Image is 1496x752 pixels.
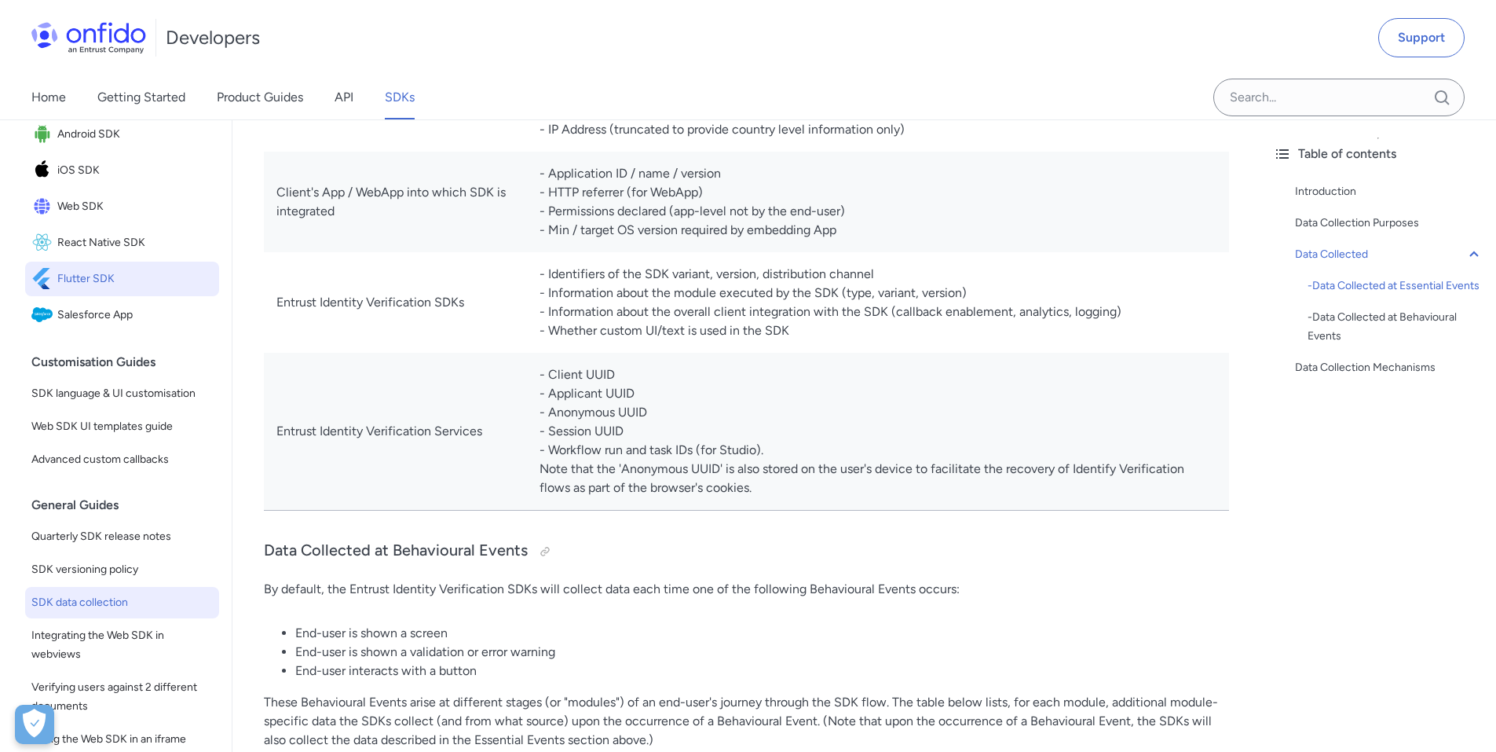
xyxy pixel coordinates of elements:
span: SDK versioning policy [31,560,213,579]
li: End-user interacts with a button [295,662,1229,680]
a: Introduction [1295,182,1483,201]
span: Web SDK [57,196,213,218]
li: End-user is shown a validation or error warning [295,643,1229,662]
td: - Client UUID - Applicant UUID - Anonymous UUID - Session UUID - Workflow run and task IDs (for S... [527,353,1229,511]
span: iOS SDK [57,160,213,182]
a: Getting Started [97,75,185,119]
p: By default, the Entrust Identity Verification SDKs will collect data each time one of the followi... [264,580,1229,599]
h3: Data Collected at Behavioural Events [264,539,1229,564]
span: SDK data collection [31,593,213,612]
h1: Developers [166,25,260,50]
span: Salesforce App [57,304,213,326]
td: - Application ID / name / version - HTTP referrer (for WebApp) - Permissions declared (app-level ... [527,152,1229,252]
img: IconReact Native SDK [31,232,57,254]
p: These Behavioural Events arise at different stages (or "modules") of an end-user's journey throug... [264,693,1229,750]
span: SDK language & UI customisation [31,384,213,403]
a: -Data Collected at Behavioural Events [1308,308,1483,346]
a: IconSalesforce AppSalesforce App [25,298,219,332]
span: Using the Web SDK in an iframe [31,730,213,749]
a: IconWeb SDKWeb SDK [25,189,219,224]
td: Client's App / WebApp into which SDK is integrated [264,152,527,252]
span: Verifying users against 2 different documents [31,678,213,716]
img: IconSalesforce App [31,304,57,326]
td: Entrust Identity Verification Services [264,353,527,511]
div: - Data Collected at Essential Events [1308,277,1483,295]
a: Home [31,75,66,119]
span: Android SDK [57,123,213,145]
a: IconiOS SDKiOS SDK [25,153,219,188]
img: IconiOS SDK [31,160,57,182]
a: SDK versioning policy [25,554,219,585]
img: Onfido Logo [31,22,146,53]
div: - Data Collected at Behavioural Events [1308,308,1483,346]
a: -Data Collected at Essential Events [1308,277,1483,295]
a: Data Collected [1295,245,1483,264]
li: End-user is shown a screen [295,624,1229,643]
a: Web SDK UI templates guide [25,411,219,442]
a: API [335,75,353,119]
a: Data Collection Purposes [1295,214,1483,233]
img: IconAndroid SDK [31,123,57,145]
a: Advanced custom callbacks [25,444,219,475]
button: Open Preferences [15,705,54,744]
span: Flutter SDK [57,268,213,290]
div: General Guides [31,490,225,521]
span: Integrating the Web SDK in webviews [31,626,213,664]
a: SDK data collection [25,587,219,618]
input: Onfido search input field [1213,79,1465,116]
a: Integrating the Web SDK in webviews [25,620,219,670]
div: Cookie Preferences [15,705,54,744]
span: Advanced custom callbacks [31,450,213,469]
a: SDKs [385,75,415,119]
a: Product Guides [217,75,303,119]
a: Verifying users against 2 different documents [25,672,219,722]
span: React Native SDK [57,232,213,254]
div: Table of contents [1273,145,1483,163]
span: Quarterly SDK release notes [31,527,213,546]
td: - Identifiers of the SDK variant, version, distribution channel - Information about the module ex... [527,252,1229,353]
span: Web SDK UI templates guide [31,417,213,436]
a: Data Collection Mechanisms [1295,358,1483,377]
a: IconFlutter SDKFlutter SDK [25,262,219,296]
td: Entrust Identity Verification SDKs [264,252,527,353]
img: IconWeb SDK [31,196,57,218]
a: SDK language & UI customisation [25,378,219,409]
div: Customisation Guides [31,347,225,378]
a: Support [1378,18,1465,57]
a: IconAndroid SDKAndroid SDK [25,117,219,152]
a: IconReact Native SDKReact Native SDK [25,226,219,260]
img: IconFlutter SDK [31,268,57,290]
a: Quarterly SDK release notes [25,521,219,552]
